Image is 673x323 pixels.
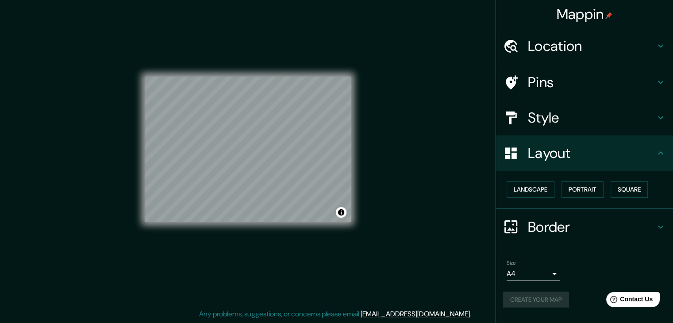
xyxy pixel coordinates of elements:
label: Size [507,259,516,266]
h4: Border [528,218,655,236]
div: Style [496,100,673,135]
h4: Location [528,37,655,55]
div: Location [496,28,673,64]
button: Landscape [507,181,554,198]
img: pin-icon.png [605,12,612,19]
button: Square [611,181,648,198]
button: Portrait [561,181,604,198]
div: A4 [507,267,560,281]
div: . [473,309,474,319]
div: Layout [496,135,673,171]
h4: Style [528,109,655,127]
h4: Mappin [557,5,613,23]
iframe: Help widget launcher [594,288,663,313]
canvas: Map [145,77,351,222]
p: Any problems, suggestions, or concerns please email . [199,309,471,319]
button: Toggle attribution [336,207,346,218]
h4: Pins [528,73,655,91]
h4: Layout [528,144,655,162]
a: [EMAIL_ADDRESS][DOMAIN_NAME] [361,309,470,319]
div: Border [496,209,673,245]
div: Pins [496,65,673,100]
div: . [471,309,473,319]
